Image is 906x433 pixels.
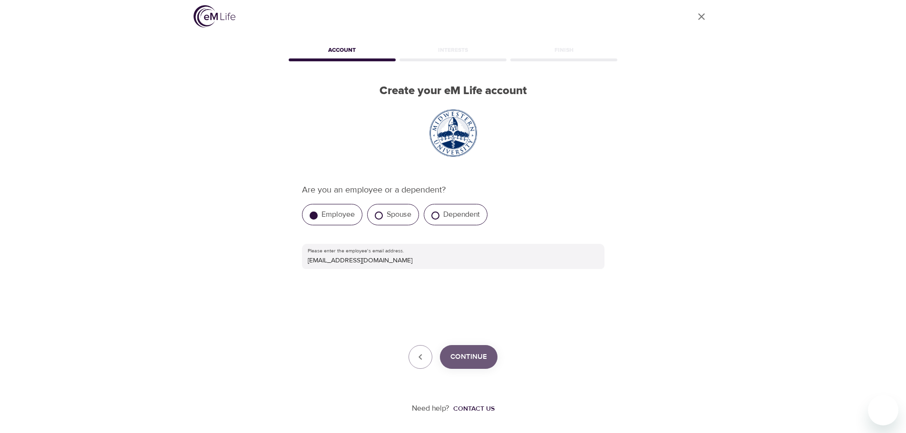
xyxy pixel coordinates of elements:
[321,210,355,219] label: Employee
[440,345,497,369] button: Continue
[450,351,487,363] span: Continue
[449,404,495,414] a: Contact us
[287,84,620,98] h2: Create your eM Life account
[443,210,480,219] label: Dependent
[453,404,495,414] div: Contact us
[412,403,449,414] p: Need help?
[429,109,477,157] img: Midwestern_University_seal.svg.png
[194,5,235,28] img: logo
[387,210,411,219] label: Spouse
[868,395,898,425] iframe: Button to launch messaging window
[690,5,713,28] a: close
[302,183,604,196] p: Are you an employee or a dependent?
